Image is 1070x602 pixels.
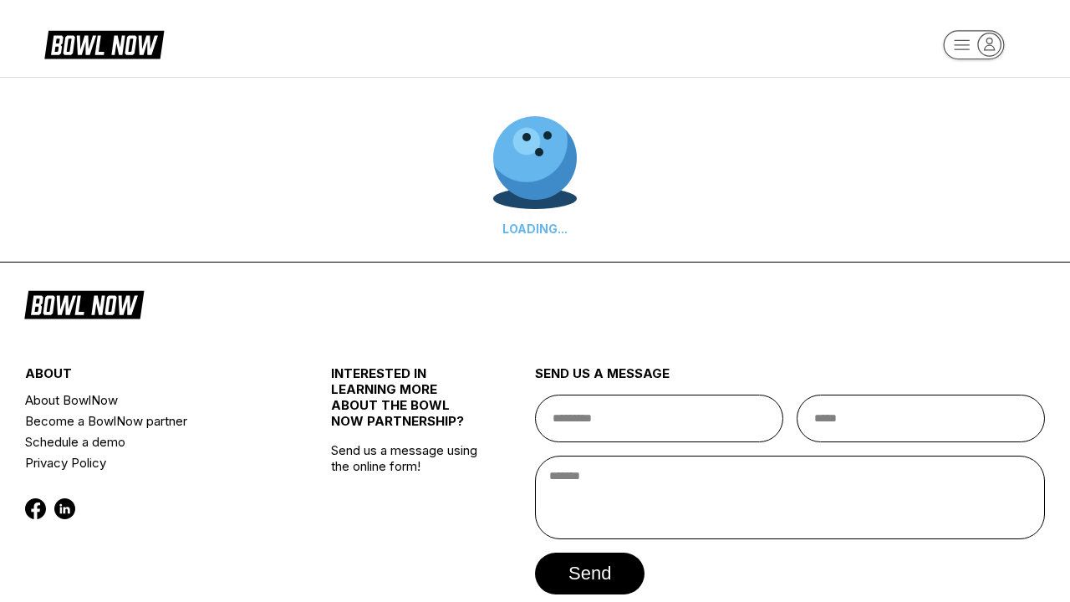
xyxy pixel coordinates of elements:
[25,390,280,411] a: About BowlNow
[25,411,280,431] a: Become a BowlNow partner
[493,222,577,236] div: LOADING...
[535,553,645,594] button: send
[535,365,1045,395] div: send us a message
[25,452,280,473] a: Privacy Policy
[25,365,280,390] div: about
[331,365,484,442] div: INTERESTED IN LEARNING MORE ABOUT THE BOWL NOW PARTNERSHIP?
[25,431,280,452] a: Schedule a demo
